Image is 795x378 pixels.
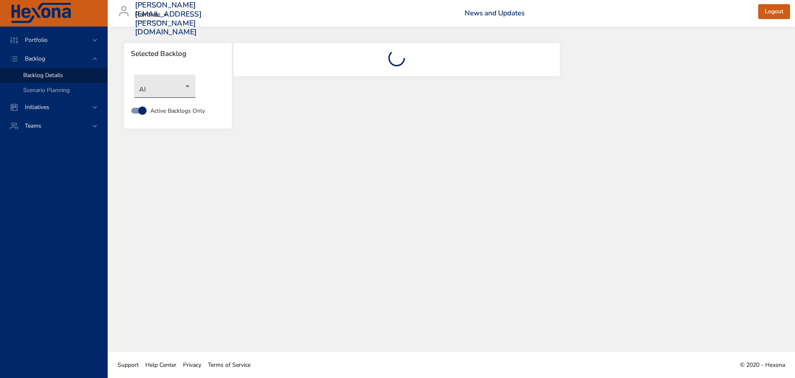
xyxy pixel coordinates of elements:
[145,361,176,369] span: Help Center
[142,356,180,374] a: Help Center
[23,71,63,79] span: Backlog Details
[740,361,785,369] span: © 2020 - Hexona
[205,356,254,374] a: Terms of Service
[23,86,70,94] span: Scenario Planning
[114,356,142,374] a: Support
[18,122,48,130] span: Teams
[208,361,251,369] span: Terms of Service
[18,103,56,111] span: Initiatives
[118,361,139,369] span: Support
[135,8,171,22] div: Raintree
[758,4,790,19] button: Logout
[10,3,72,24] img: Hexona
[135,1,202,36] h3: [PERSON_NAME][EMAIL_ADDRESS][PERSON_NAME][DOMAIN_NAME]
[183,361,201,369] span: Privacy
[18,55,52,63] span: Backlog
[180,356,205,374] a: Privacy
[18,36,54,44] span: Portfolio
[134,75,195,98] div: AI
[465,8,525,18] a: News and Updates
[765,7,783,17] span: Logout
[150,107,205,115] span: Active Backlogs Only
[131,50,225,58] span: Selected Backlog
